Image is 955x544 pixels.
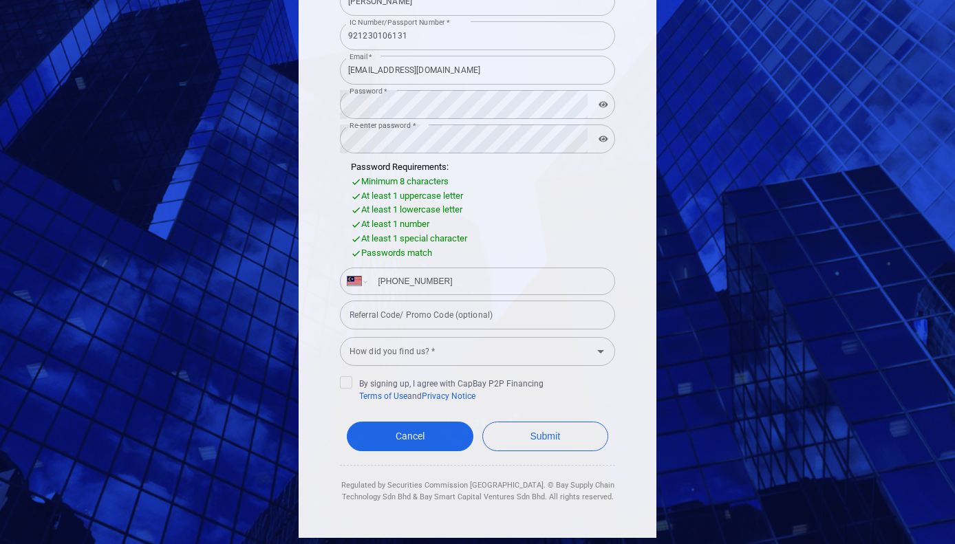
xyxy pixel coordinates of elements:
a: Cancel [347,422,473,451]
button: Submit [482,422,609,451]
label: Email * [350,52,372,62]
span: Minimum 8 characters [361,176,449,186]
button: Open [591,342,610,361]
span: Passwords match [361,248,432,258]
div: Regulated by Securities Commission [GEOGRAPHIC_DATA]. © Bay Supply Chain Technology Sdn Bhd & Bay... [340,466,615,503]
span: At least 1 special character [361,233,467,243]
input: Enter phone number * [369,270,608,292]
a: Terms of Use [359,391,407,401]
label: Re-enter password * [350,120,416,131]
span: At least 1 number [361,219,429,229]
label: IC Number/Passport Number * [350,17,450,28]
span: Cancel [396,431,425,442]
label: Password * [350,86,387,96]
span: At least 1 uppercase letter [361,191,463,201]
span: By signing up, I agree with CapBay P2P Financing and [340,376,544,402]
span: At least 1 lowercase letter [361,204,462,215]
a: Privacy Notice [422,391,475,401]
span: Password Requirements: [351,162,449,172]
